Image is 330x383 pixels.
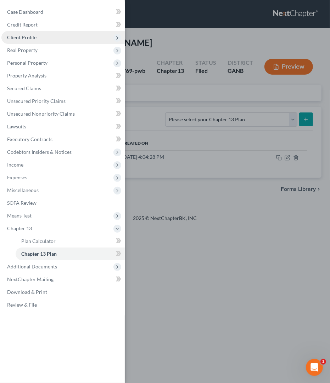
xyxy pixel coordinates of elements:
iframe: Intercom live chat [306,359,323,376]
span: SOFA Review [7,200,37,206]
a: Unsecured Priority Claims [1,95,125,108]
span: Chapter 13 Plan [21,251,57,257]
span: Personal Property [7,60,47,66]
span: 1 [320,359,326,365]
span: Unsecured Priority Claims [7,98,66,104]
a: Property Analysis [1,69,125,82]
span: Means Test [7,213,32,219]
span: NextChapter Mailing [7,276,54,282]
span: Secured Claims [7,85,41,91]
a: NextChapter Mailing [1,273,125,286]
span: Income [7,162,23,168]
a: Chapter 13 Plan [16,248,125,260]
span: Client Profile [7,34,37,40]
span: Credit Report [7,22,38,28]
span: Unsecured Nonpriority Claims [7,111,75,117]
span: Miscellaneous [7,187,39,193]
a: Plan Calculator [16,235,125,248]
span: Download & Print [7,289,47,295]
span: Case Dashboard [7,9,43,15]
span: Property Analysis [7,72,46,79]
span: Plan Calculator [21,238,56,244]
a: Lawsuits [1,120,125,133]
span: Additional Documents [7,263,57,269]
a: SOFA Review [1,197,125,209]
span: Lawsuits [7,123,26,129]
a: Executory Contracts [1,133,125,146]
a: Secured Claims [1,82,125,95]
a: Credit Report [1,18,125,31]
span: Expenses [7,174,27,180]
span: Chapter 13 [7,225,32,231]
span: Codebtors Insiders & Notices [7,149,72,155]
a: Case Dashboard [1,6,125,18]
span: Review & File [7,302,37,308]
span: Executory Contracts [7,136,52,142]
a: Download & Print [1,286,125,298]
a: Unsecured Nonpriority Claims [1,108,125,120]
span: Real Property [7,47,38,53]
a: Review & File [1,298,125,311]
